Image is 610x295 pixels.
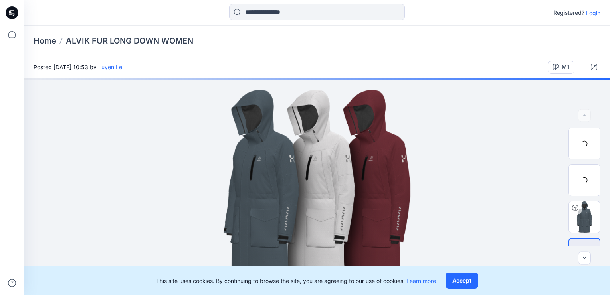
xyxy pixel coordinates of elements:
a: Home [34,35,56,46]
p: This site uses cookies. By continuing to browse the site, you are agreeing to our use of cookies. [156,277,436,285]
img: eyJhbGciOiJIUzI1NiIsImtpZCI6IjAiLCJzbHQiOiJzZXMiLCJ0eXAiOiJKV1QifQ.eyJkYXRhIjp7InR5cGUiOiJzdG9yYW... [137,78,497,295]
a: Learn more [406,277,436,284]
button: Accept [446,273,478,289]
p: Registered? [553,8,584,18]
p: Login [586,9,600,17]
p: ALVIK FUR LONG DOWN WOMEN [66,35,193,46]
div: M1 [562,63,569,72]
button: M1 [548,61,574,74]
img: ALVIK FUR LONG DOWN WOMEN-OP1 M1 [569,201,600,233]
span: Posted [DATE] 10:53 by [34,63,122,71]
a: Luyen Le [98,64,122,70]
